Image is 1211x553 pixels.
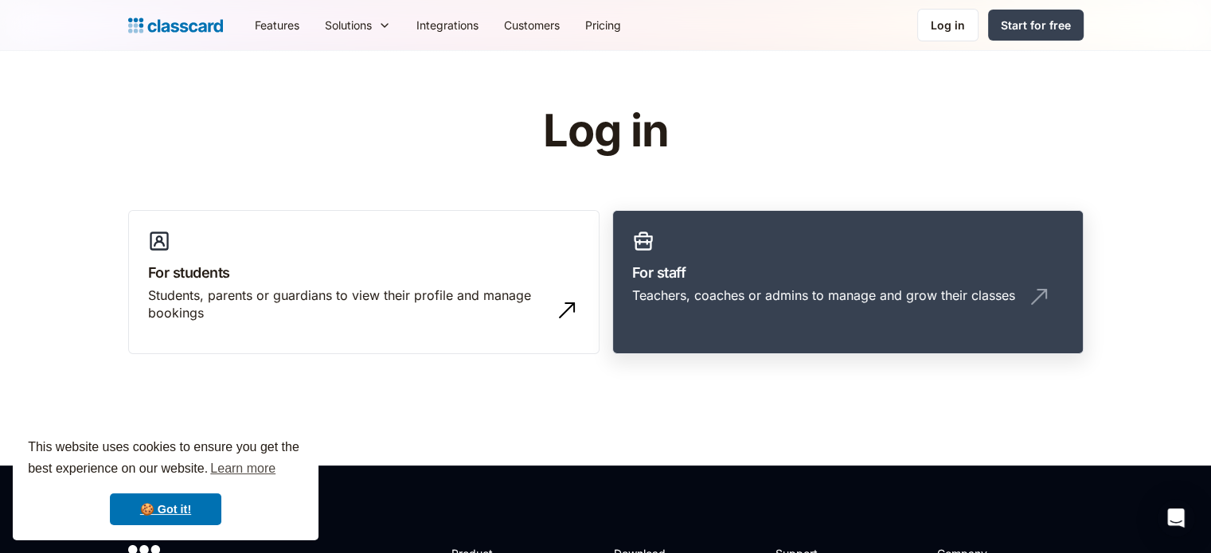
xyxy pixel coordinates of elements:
[242,7,312,43] a: Features
[128,210,600,355] a: For studentsStudents, parents or guardians to view their profile and manage bookings
[1157,499,1195,537] div: Open Intercom Messenger
[612,210,1084,355] a: For staffTeachers, coaches or admins to manage and grow their classes
[632,262,1064,283] h3: For staff
[128,14,223,37] a: Logo
[325,17,372,33] div: Solutions
[917,9,979,41] a: Log in
[13,423,318,540] div: cookieconsent
[404,7,491,43] a: Integrations
[353,107,858,156] h1: Log in
[572,7,634,43] a: Pricing
[632,286,1015,304] div: Teachers, coaches or admins to manage and grow their classes
[1001,17,1071,33] div: Start for free
[110,493,221,525] a: dismiss cookie message
[988,10,1084,41] a: Start for free
[148,286,548,322] div: Students, parents or guardians to view their profile and manage bookings
[312,7,404,43] div: Solutions
[148,262,580,283] h3: For students
[491,7,572,43] a: Customers
[28,438,303,481] span: This website uses cookies to ensure you get the best experience on our website.
[931,17,965,33] div: Log in
[208,457,278,481] a: learn more about cookies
